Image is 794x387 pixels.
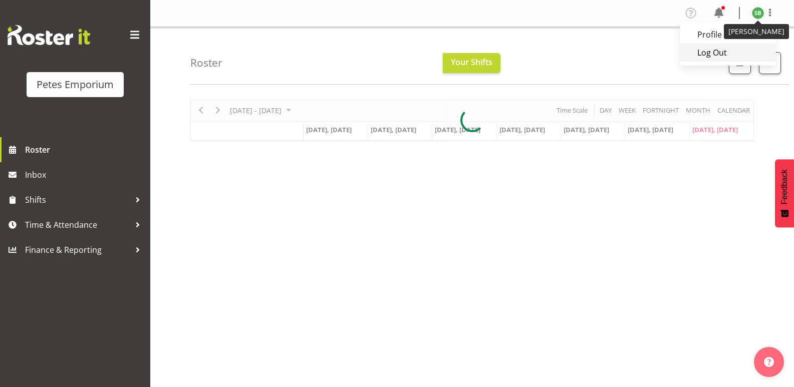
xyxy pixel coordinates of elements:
div: Petes Emporium [37,77,114,92]
span: Your Shifts [451,57,492,68]
h4: Roster [190,57,222,69]
span: Inbox [25,167,145,182]
span: Shifts [25,192,130,207]
a: Log Out [680,44,776,62]
a: Profile [680,26,776,44]
img: Rosterit website logo [8,25,90,45]
span: Feedback [780,169,789,204]
img: help-xxl-2.png [764,357,774,367]
img: stephanie-burden9828.jpg [752,7,764,19]
button: Your Shifts [443,53,500,73]
span: Time & Attendance [25,217,130,232]
span: Roster [25,142,145,157]
button: Feedback - Show survey [775,159,794,227]
span: Finance & Reporting [25,242,130,257]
